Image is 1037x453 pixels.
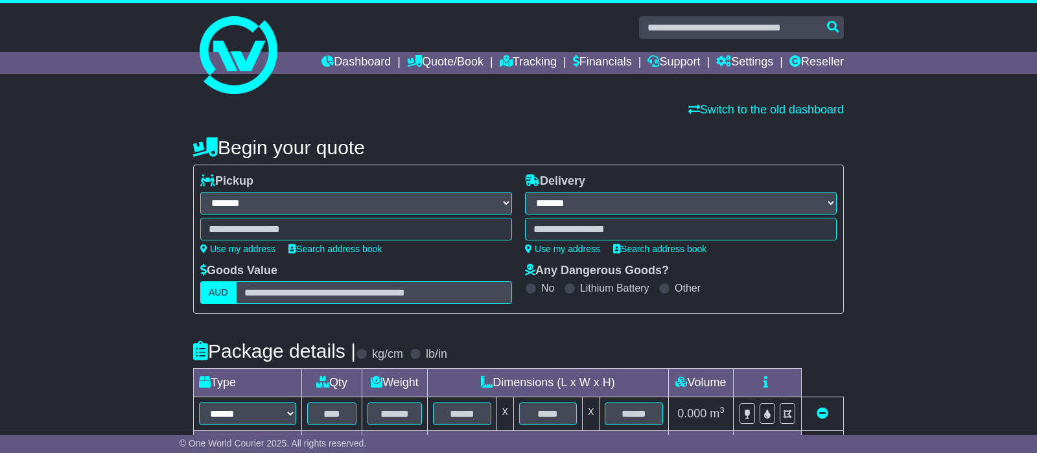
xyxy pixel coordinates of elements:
[719,405,725,415] sup: 3
[193,340,356,362] h4: Package details |
[200,174,253,189] label: Pickup
[302,369,362,397] td: Qty
[710,407,725,420] span: m
[321,52,391,74] a: Dashboard
[193,137,844,158] h4: Begin your quote
[716,52,773,74] a: Settings
[200,244,275,254] a: Use my address
[541,282,554,294] label: No
[580,282,649,294] label: Lithium Battery
[688,103,844,116] a: Switch to the old dashboard
[573,52,632,74] a: Financials
[200,281,237,304] label: AUD
[613,244,706,254] a: Search address book
[194,369,302,397] td: Type
[372,347,403,362] label: kg/cm
[525,264,669,278] label: Any Dangerous Goods?
[675,282,701,294] label: Other
[789,52,844,74] a: Reseller
[677,407,706,420] span: 0.000
[500,52,557,74] a: Tracking
[525,244,600,254] a: Use my address
[583,397,600,431] td: x
[647,52,700,74] a: Support
[362,369,428,397] td: Weight
[427,369,668,397] td: Dimensions (L x W x H)
[426,347,447,362] label: lb/in
[288,244,382,254] a: Search address book
[200,264,277,278] label: Goods Value
[817,407,828,420] a: Remove this item
[180,438,367,448] span: © One World Courier 2025. All rights reserved.
[668,369,733,397] td: Volume
[525,174,585,189] label: Delivery
[407,52,484,74] a: Quote/Book
[496,397,513,431] td: x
